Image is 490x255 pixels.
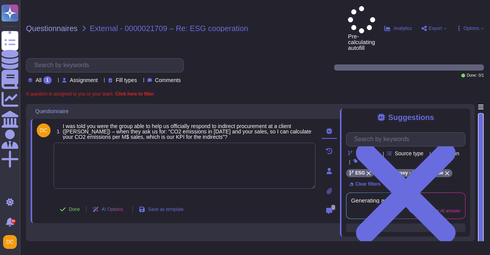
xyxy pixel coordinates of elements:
[102,207,123,212] span: AI Options
[30,59,183,72] input: Search by keywords
[464,26,479,31] span: Options
[116,77,137,83] span: Fill types
[155,77,181,83] span: Comments
[63,123,311,140] span: I was told you were the group able to help us officially respond to indirect procurement at a cli...
[467,74,477,77] span: Done:
[26,92,154,96] span: A question is assigned to you or your team.
[384,25,412,31] button: Analytics
[70,77,98,83] span: Assignment
[429,26,442,31] span: Export
[69,207,80,212] span: Done
[90,25,248,32] span: External - 0000021709 – Re: ESG cooperation
[54,202,86,217] button: Done
[11,219,16,224] div: 9+
[331,205,335,210] span: 0
[2,234,22,250] button: user
[114,91,154,97] b: Click here to filter
[133,202,190,217] button: Save as template
[348,6,375,51] span: Pre-calculating autofill
[479,74,484,77] span: 0 / 1
[350,133,465,146] input: Search by keywords
[148,207,184,212] span: Save as template
[36,77,42,83] span: All
[37,123,51,137] img: user
[43,76,52,84] div: 1
[26,25,78,32] span: Questionnaires
[35,109,69,114] span: Questionnaire
[54,129,60,134] span: 1
[394,26,412,31] span: Analytics
[3,235,17,249] img: user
